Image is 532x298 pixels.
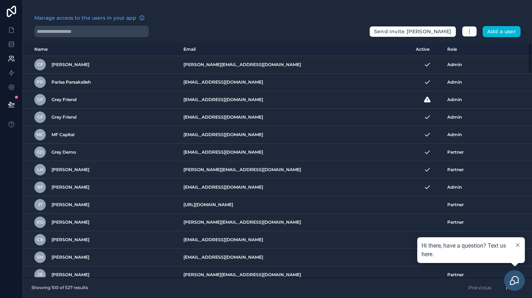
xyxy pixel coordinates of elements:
[447,79,462,85] span: Admin
[447,237,486,243] span: Executive Partner
[179,126,412,144] td: [EMAIL_ADDRESS][DOMAIN_NAME]
[179,144,412,161] td: [EMAIL_ADDRESS][DOMAIN_NAME]
[51,97,77,103] span: Grey Friend
[179,161,412,179] td: [PERSON_NAME][EMAIL_ADDRESS][DOMAIN_NAME]
[51,254,89,260] span: [PERSON_NAME]
[51,114,77,120] span: Grey Friend
[23,43,532,277] div: scrollable content
[369,26,456,38] button: Send invite [PERSON_NAME]
[179,266,412,284] td: [PERSON_NAME][EMAIL_ADDRESS][DOMAIN_NAME]
[51,237,89,243] span: [PERSON_NAME]
[37,167,43,173] span: LH
[447,149,464,155] span: Partner
[31,285,88,290] span: Showing 100 of 527 results
[38,272,43,278] span: JR
[51,132,74,138] span: MF Capital
[37,149,44,155] span: GD
[37,114,43,120] span: GF
[179,109,412,126] td: [EMAIL_ADDRESS][DOMAIN_NAME]
[447,167,464,173] span: Partner
[179,56,412,74] td: [PERSON_NAME][EMAIL_ADDRESS][DOMAIN_NAME]
[179,231,412,249] td: [EMAIL_ADDRESS][DOMAIN_NAME]
[38,202,43,208] span: JT
[51,79,91,85] span: Parisa Parsakalleh
[51,272,89,278] span: [PERSON_NAME]
[51,62,89,68] span: [PERSON_NAME]
[37,97,43,103] span: GF
[179,91,412,109] td: [EMAIL_ADDRESS][DOMAIN_NAME]
[447,202,464,208] span: Partner
[37,219,44,225] span: KO
[179,249,412,266] td: [EMAIL_ADDRESS][DOMAIN_NAME]
[37,254,43,260] span: SM
[447,114,462,120] span: Admin
[179,196,412,214] td: [URL][DOMAIN_NAME]
[179,74,412,91] td: [EMAIL_ADDRESS][DOMAIN_NAME]
[37,79,43,85] span: PP
[447,184,462,190] span: Admin
[51,149,76,155] span: Grey Demo
[179,214,412,231] td: [PERSON_NAME][EMAIL_ADDRESS][DOMAIN_NAME]
[447,62,462,68] span: Admin
[37,184,43,190] span: BF
[51,167,89,173] span: [PERSON_NAME]
[412,43,443,56] th: Active
[34,14,136,21] span: Manage access to the users in your app
[447,97,462,103] span: Admin
[34,14,145,21] a: Manage access to the users in your app
[23,43,179,56] th: Name
[483,26,521,38] button: Add a user
[179,179,412,196] td: [EMAIL_ADDRESS][DOMAIN_NAME]
[36,132,44,138] span: MC
[51,219,89,225] span: [PERSON_NAME]
[51,184,89,190] span: [PERSON_NAME]
[37,237,43,243] span: CB
[179,43,412,56] th: Email
[51,202,89,208] span: [PERSON_NAME]
[447,132,462,138] span: Admin
[37,62,43,68] span: GF
[447,219,464,225] span: Partner
[443,43,510,56] th: Role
